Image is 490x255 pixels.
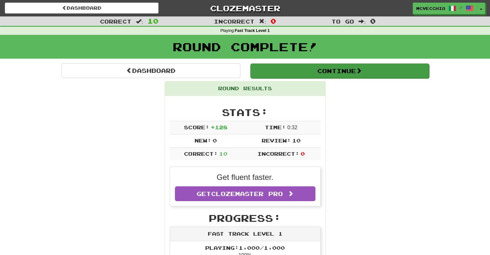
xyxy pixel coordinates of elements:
[148,17,159,25] span: 10
[175,186,315,201] a: GetClozemaster Pro
[287,125,297,130] span: 0 : 32
[413,3,477,14] a: McVecchio /
[214,18,255,25] span: Incorrect
[5,3,159,14] a: Dashboard
[219,151,227,157] span: 10
[213,137,217,143] span: 0
[2,40,488,53] h1: Round Complete!
[211,124,227,130] span: + 128
[259,19,266,24] span: :
[265,124,286,130] span: Time:
[168,3,322,14] a: Clozemaster
[257,151,299,157] span: Incorrect:
[170,213,321,223] h2: Progress:
[184,124,209,130] span: Score:
[331,18,354,25] span: To go
[165,82,325,96] div: Round Results
[271,17,276,25] span: 0
[170,227,320,241] div: Fast Track Level 1
[301,151,305,157] span: 0
[459,5,463,10] span: /
[416,5,445,11] span: McVecchio
[292,137,301,143] span: 10
[62,63,240,78] a: Dashboard
[235,28,270,33] strong: Fast Track Level 1
[359,19,366,24] span: :
[184,151,217,157] span: Correct:
[195,137,211,143] span: New:
[170,107,321,118] h2: Stats:
[262,137,291,143] span: Review:
[370,17,376,25] span: 0
[250,64,429,78] button: Continue
[211,190,283,197] span: Clozemaster Pro
[100,18,131,25] span: Correct
[175,172,315,183] p: Get fluent faster.
[205,245,285,251] span: Playing: 1,000 / 1,000
[136,19,143,24] span: :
